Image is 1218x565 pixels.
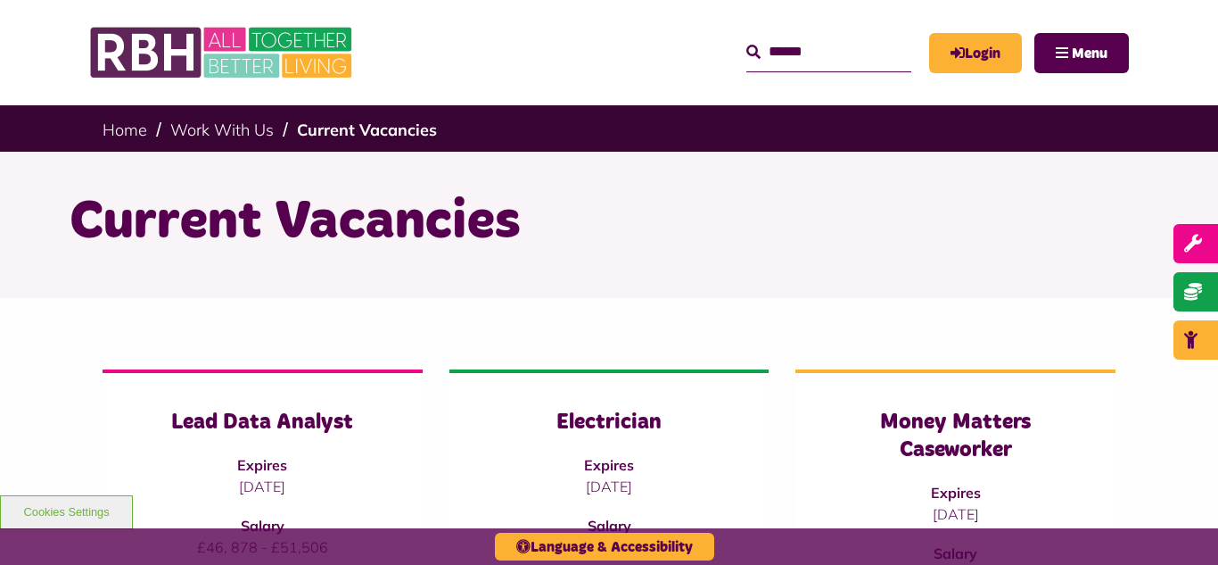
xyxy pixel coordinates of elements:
[70,187,1148,257] h1: Current Vacancies
[138,409,387,436] h3: Lead Data Analyst
[588,517,631,535] strong: Salary
[584,456,634,474] strong: Expires
[297,120,437,140] a: Current Vacancies
[138,476,387,497] p: [DATE]
[89,18,357,87] img: RBH
[237,456,287,474] strong: Expires
[485,476,734,497] p: [DATE]
[831,409,1080,464] h3: Money Matters Caseworker
[495,533,714,561] button: Language & Accessibility
[485,409,734,436] h3: Electrician
[831,503,1080,525] p: [DATE]
[1072,46,1107,61] span: Menu
[103,120,147,140] a: Home
[931,484,981,502] strong: Expires
[1138,485,1218,565] iframe: Netcall Web Assistant for live chat
[241,517,284,535] strong: Salary
[170,120,274,140] a: Work With Us
[1034,33,1129,73] button: Navigation
[929,33,1022,73] a: MyRBH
